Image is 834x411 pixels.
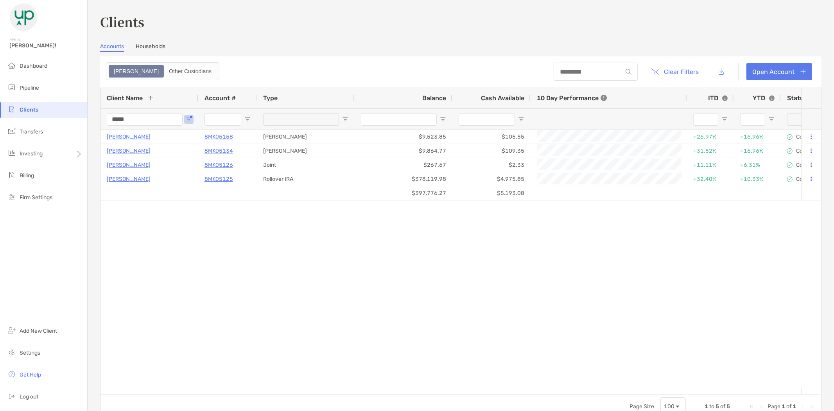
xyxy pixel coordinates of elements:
[796,133,823,140] p: Completed
[793,403,796,410] span: 1
[787,148,793,154] img: complete icon
[7,148,16,158] img: investing icon
[20,128,43,135] span: Transfers
[740,173,775,186] div: +10.33%
[809,404,815,410] div: Last Page
[693,130,728,143] div: +26.97%
[664,403,674,410] div: 100
[7,126,16,136] img: transfers icon
[257,144,355,158] div: [PERSON_NAME]
[787,177,793,182] img: complete icon
[709,403,714,410] span: to
[720,403,725,410] span: of
[20,106,38,113] span: Clients
[782,403,785,410] span: 1
[705,403,708,410] span: 1
[7,348,16,357] img: settings icon
[257,172,355,186] div: Rollover IRA
[646,63,705,80] button: Clear Filters
[740,113,765,126] input: YTD Filter Input
[787,94,807,102] span: Status
[7,370,16,379] img: get-help icon
[263,94,278,102] span: Type
[204,94,236,102] span: Account #
[107,146,151,156] a: [PERSON_NAME]
[7,105,16,114] img: clients icon
[9,3,38,31] img: Zoe Logo
[107,174,151,184] a: [PERSON_NAME]
[796,148,823,154] p: Completed
[204,113,241,126] input: Account # Filter Input
[786,403,791,410] span: of
[20,63,47,69] span: Dashboard
[100,43,124,52] a: Accounts
[355,144,452,158] div: $9,864.77
[630,403,656,410] div: Page Size:
[257,158,355,172] div: Joint
[740,144,775,157] div: +16.96%
[7,61,16,70] img: dashboard icon
[799,404,805,410] div: Next Page
[204,160,233,170] a: 8MK05126
[787,134,793,140] img: complete icon
[204,132,233,142] a: 8MK05158
[758,404,764,410] div: Previous Page
[20,371,41,378] span: Get Help
[20,150,43,157] span: Investing
[204,146,233,156] a: 8MK05134
[244,116,251,123] button: Open Filter Menu
[7,170,16,180] img: billing icon
[107,160,151,170] a: [PERSON_NAME]
[20,350,40,356] span: Settings
[20,194,52,201] span: Firm Settings
[452,144,531,158] div: $109.35
[107,132,151,142] a: [PERSON_NAME]
[342,116,348,123] button: Open Filter Menu
[716,403,719,410] span: 5
[452,158,531,172] div: $2.33
[165,66,216,77] div: Other Custodians
[7,192,16,202] img: firm-settings icon
[708,94,728,102] div: ITD
[9,42,83,49] span: [PERSON_NAME]!
[768,403,780,410] span: Page
[355,172,452,186] div: $378,119.98
[7,326,16,335] img: add_new_client icon
[100,13,821,31] h3: Clients
[7,391,16,401] img: logout icon
[518,116,524,123] button: Open Filter Menu
[721,116,728,123] button: Open Filter Menu
[753,94,775,102] div: YTD
[20,328,57,334] span: Add New Client
[452,130,531,144] div: $105.55
[355,186,452,200] div: $397,776.27
[746,63,812,80] a: Open Account
[7,83,16,92] img: pipeline icon
[693,159,728,171] div: +11.11%
[796,162,823,168] p: Completed
[693,173,728,186] div: +32.40%
[459,113,515,126] input: Cash Available Filter Input
[626,69,631,75] img: input icon
[481,94,524,102] span: Cash Available
[452,172,531,186] div: $4,975.85
[355,130,452,144] div: $9,523.85
[693,113,718,126] input: ITD Filter Input
[106,62,219,80] div: segmented control
[136,43,165,52] a: Households
[787,162,793,168] img: complete icon
[740,130,775,143] div: +16.96%
[537,87,607,108] div: 10 Day Performance
[796,176,823,182] p: Completed
[768,116,775,123] button: Open Filter Menu
[693,144,728,157] div: +31.52%
[361,113,437,126] input: Balance Filter Input
[355,158,452,172] div: $267.67
[726,403,730,410] span: 5
[107,94,143,102] span: Client Name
